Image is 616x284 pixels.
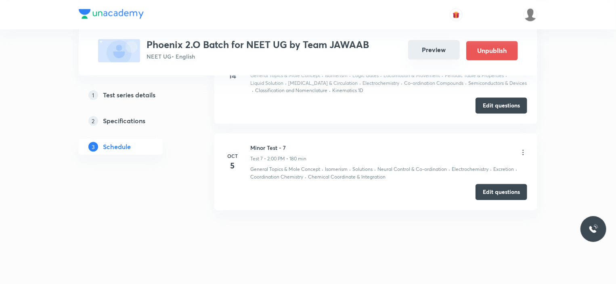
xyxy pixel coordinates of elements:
div: · [322,72,323,79]
div: · [465,80,467,87]
button: avatar [450,8,463,21]
button: Unpublish [466,41,518,60]
h4: 14 [224,69,241,82]
p: Logic Gates [352,72,379,79]
p: Excretion [493,166,514,173]
div: · [349,166,351,173]
h4: 5 [224,160,241,172]
p: 3 [88,142,98,151]
div: · [442,72,443,79]
div: · [252,87,254,94]
p: Isomerism [325,72,348,79]
img: Company Logo [79,9,144,19]
div: · [515,166,517,173]
h3: Phoenix 2.O Batch for NEET UG by Team JAWAAB [147,39,369,50]
img: ttu [589,224,598,234]
h6: Oct [224,152,241,160]
p: Electrochemistry [452,166,488,173]
p: Co-ordination Compounds [404,80,463,87]
p: General Topics & Mole Concept [250,166,320,173]
button: Preview [408,40,460,59]
p: Liquid Solution [250,80,283,87]
div: · [374,166,376,173]
p: 2 [88,116,98,126]
img: Organic Chemistry [524,8,537,21]
h5: Test series details [103,90,155,100]
p: NEET UG • English [147,52,369,61]
div: · [322,166,323,173]
h5: Schedule [103,142,131,151]
p: Chemical Coordinate & Integration [308,173,386,181]
p: [MEDICAL_DATA] & Circulation [288,80,358,87]
div: · [401,80,402,87]
p: General Topics & Mole Concept [250,72,320,79]
button: Edit questions [476,184,527,200]
p: Neural Control & Co-ordination [377,166,447,173]
div: · [380,72,382,79]
div: · [448,166,450,173]
p: Electrochemistry [362,80,399,87]
p: Solutions [352,166,373,173]
p: Test 7 • 2:00 PM • 180 min [250,155,306,162]
div: · [349,72,351,79]
p: Classification and Nomenclature [255,87,327,94]
img: avatar [453,11,460,18]
button: Edit questions [476,97,527,114]
p: 1 [88,90,98,100]
p: Coordination Chemistry [250,173,303,181]
div: · [505,72,507,79]
p: Periodic Table & Properties [445,72,504,79]
h6: Minor Test - 7 [250,143,306,152]
img: fallback-thumbnail.png [98,39,140,62]
div: · [329,87,331,94]
h5: Specifications [103,116,145,126]
p: Locomotion & Movement [383,72,440,79]
p: Kinematics 1D [332,87,363,94]
p: Semiconductors & Devices [468,80,527,87]
div: · [305,173,306,181]
a: 1Test series details [79,87,189,103]
div: · [285,80,287,87]
div: · [490,166,492,173]
p: Isomerism [325,166,348,173]
div: · [359,80,361,87]
a: 2Specifications [79,113,189,129]
a: Company Logo [79,9,144,21]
